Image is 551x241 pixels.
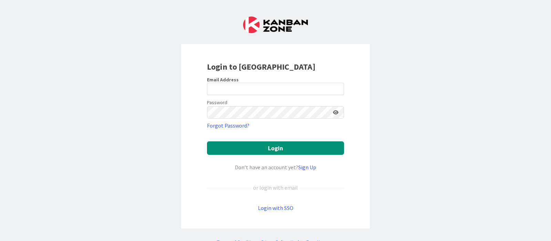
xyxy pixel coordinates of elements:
div: Don’t have an account yet? [207,163,344,171]
div: or login with email [251,183,300,192]
img: Kanban Zone [243,17,308,33]
a: Login with SSO [258,204,293,211]
label: Password [207,99,227,106]
a: Sign Up [298,164,316,171]
b: Login to [GEOGRAPHIC_DATA] [207,61,315,72]
button: Login [207,141,344,155]
a: Forgot Password? [207,121,249,130]
label: Email Address [207,77,239,83]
